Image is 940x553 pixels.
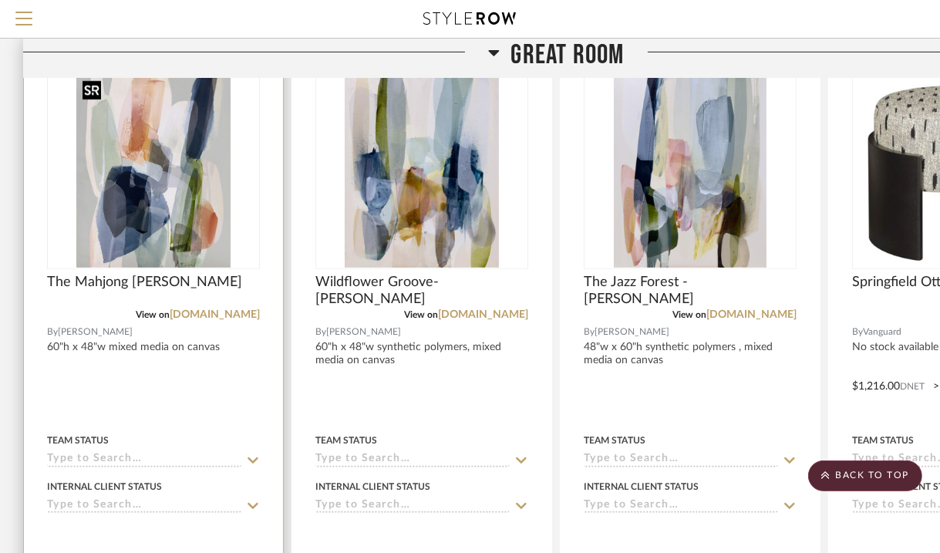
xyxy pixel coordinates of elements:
div: Internal Client Status [315,480,430,494]
img: Wildflower Groove-Lynn Sanders [345,75,500,268]
span: By [852,325,863,339]
span: View on [672,310,706,319]
span: By [584,325,595,339]
div: 0 [48,74,259,268]
a: [DOMAIN_NAME] [170,309,260,320]
span: View on [404,310,438,319]
a: [DOMAIN_NAME] [706,309,797,320]
span: The Mahjong [PERSON_NAME] [47,274,242,291]
input: Type to Search… [584,499,778,514]
input: Type to Search… [584,453,778,467]
span: Vanguard [863,325,901,339]
span: The Jazz Forest -[PERSON_NAME] [584,274,797,308]
a: [DOMAIN_NAME] [438,309,528,320]
span: [PERSON_NAME] [326,325,401,339]
scroll-to-top-button: BACK TO TOP [808,460,922,491]
input: Type to Search… [315,453,510,467]
span: By [315,325,326,339]
div: Team Status [852,433,914,447]
input: Type to Search… [47,499,241,514]
div: Team Status [584,433,645,447]
span: [PERSON_NAME] [58,325,133,339]
img: The Jazz Forest -Lynn Sanders [614,75,767,268]
div: 0 [585,74,796,268]
span: Wildflower Groove-[PERSON_NAME] [315,274,528,308]
div: Internal Client Status [584,480,699,494]
div: Team Status [47,433,109,447]
img: The Mahjong Moon-Lynn Sanders [76,75,230,268]
div: Internal Client Status [47,480,162,494]
span: [PERSON_NAME] [595,325,669,339]
div: Team Status [315,433,377,447]
span: Great Room [511,39,625,72]
input: Type to Search… [315,499,510,514]
div: 0 [316,74,527,268]
span: View on [136,310,170,319]
span: By [47,325,58,339]
input: Type to Search… [47,453,241,467]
